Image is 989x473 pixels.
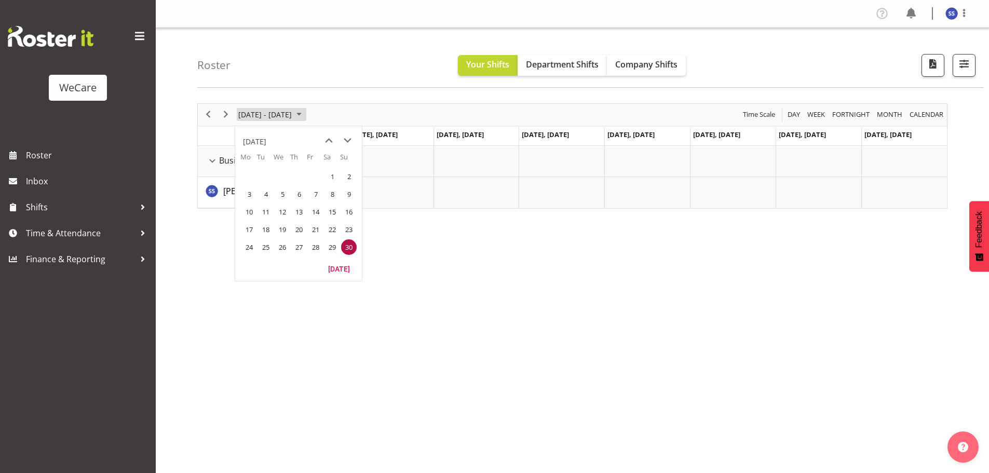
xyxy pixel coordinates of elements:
th: Mo [240,152,257,168]
span: Monday, June 17, 2024 [241,222,257,237]
span: Roster [26,147,151,163]
td: Sunday, June 30, 2024 [340,238,357,256]
span: Business Support Office [219,154,313,167]
span: [DATE], [DATE] [693,130,740,139]
button: Timeline Week [806,108,827,121]
span: Feedback [974,211,984,248]
span: Sunday, June 23, 2024 [341,222,357,237]
span: Saturday, June 15, 2024 [324,204,340,220]
span: Finance & Reporting [26,251,135,267]
button: Fortnight [831,108,872,121]
span: Month [876,108,903,121]
span: Inbox [26,173,151,189]
span: Sunday, June 16, 2024 [341,204,357,220]
th: Th [290,152,307,168]
button: Time Scale [741,108,777,121]
span: Saturday, June 29, 2024 [324,239,340,255]
button: Download a PDF of the roster according to the set date range. [922,54,944,77]
button: Department Shifts [518,55,607,76]
span: Thursday, June 20, 2024 [291,222,307,237]
span: Saturday, June 8, 2024 [324,186,340,202]
button: Timeline Month [875,108,904,121]
button: Timeline Day [786,108,802,121]
span: Thursday, June 27, 2024 [291,239,307,255]
span: Thursday, June 13, 2024 [291,204,307,220]
span: Fortnight [831,108,871,121]
span: Thursday, June 6, 2024 [291,186,307,202]
span: Shifts [26,199,135,215]
button: previous month [319,131,338,150]
span: Tuesday, June 18, 2024 [258,222,274,237]
span: Week [806,108,826,121]
td: Savita Savita resource [198,177,348,208]
span: Friday, June 28, 2024 [308,239,323,255]
th: Su [340,152,357,168]
div: title [243,131,266,152]
span: [DATE], [DATE] [864,130,912,139]
button: Today [321,261,357,276]
span: [DATE] - [DATE] [237,108,293,121]
img: savita-savita11083.jpg [945,7,958,20]
span: Sunday, June 2, 2024 [341,169,357,184]
span: Time & Attendance [26,225,135,241]
h4: Roster [197,59,231,71]
div: WeCare [59,80,97,96]
span: Friday, June 14, 2024 [308,204,323,220]
span: Tuesday, June 11, 2024 [258,204,274,220]
span: Friday, June 21, 2024 [308,222,323,237]
span: Saturday, June 22, 2024 [324,222,340,237]
table: Timeline Week of June 30, 2024 [348,146,947,208]
span: [DATE], [DATE] [607,130,655,139]
button: Next [219,108,233,121]
span: Tuesday, June 4, 2024 [258,186,274,202]
span: Saturday, June 1, 2024 [324,169,340,184]
span: calendar [909,108,944,121]
span: Day [787,108,801,121]
span: Wednesday, June 5, 2024 [275,186,290,202]
span: Company Shifts [615,59,678,70]
span: Tuesday, June 25, 2024 [258,239,274,255]
img: Rosterit website logo [8,26,93,47]
div: next period [217,104,235,126]
span: Your Shifts [466,59,509,70]
span: Department Shifts [526,59,599,70]
th: Sa [323,152,340,168]
img: help-xxl-2.png [958,442,968,452]
th: We [274,152,290,168]
button: Filter Shifts [953,54,976,77]
button: Month [908,108,945,121]
td: Business Support Office resource [198,146,348,177]
span: Time Scale [742,108,776,121]
span: Sunday, June 30, 2024 [341,239,357,255]
button: Your Shifts [458,55,518,76]
span: Monday, June 3, 2024 [241,186,257,202]
span: Wednesday, June 19, 2024 [275,222,290,237]
button: Previous [201,108,215,121]
span: Monday, June 10, 2024 [241,204,257,220]
button: Company Shifts [607,55,686,76]
span: Wednesday, June 12, 2024 [275,204,290,220]
span: [DATE], [DATE] [779,130,826,139]
button: next month [338,131,357,150]
span: [DATE], [DATE] [437,130,484,139]
th: Fr [307,152,323,168]
button: Feedback - Show survey [969,201,989,272]
div: June 24 - 30, 2024 [235,104,308,126]
span: [DATE], [DATE] [522,130,569,139]
span: [DATE], [DATE] [350,130,398,139]
span: Friday, June 7, 2024 [308,186,323,202]
span: Monday, June 24, 2024 [241,239,257,255]
th: Tu [257,152,274,168]
button: June 2024 [237,108,306,121]
div: previous period [199,104,217,126]
span: Sunday, June 9, 2024 [341,186,357,202]
a: [PERSON_NAME] [223,185,288,197]
span: Wednesday, June 26, 2024 [275,239,290,255]
div: Timeline Week of June 30, 2024 [197,103,947,209]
